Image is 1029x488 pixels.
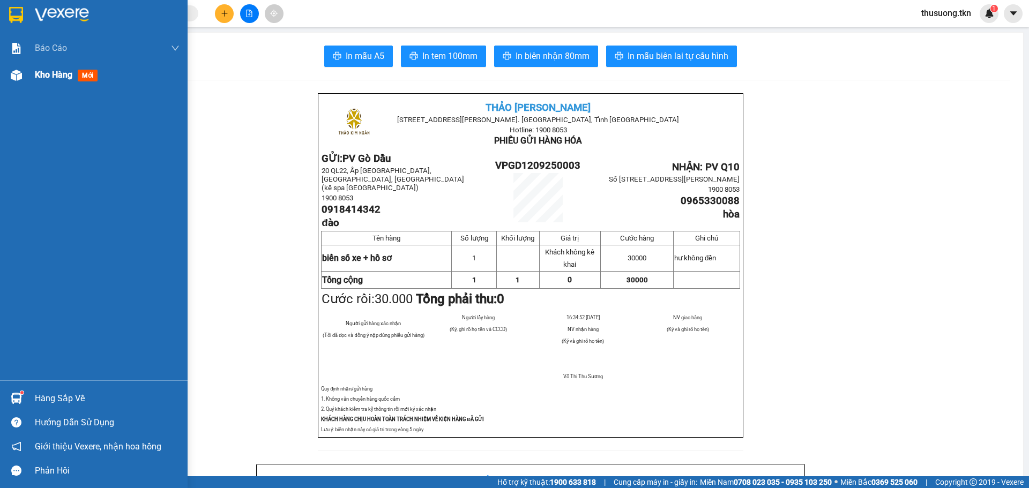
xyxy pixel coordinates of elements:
[322,153,391,164] strong: GỬI:
[674,254,716,262] span: hư không đền
[1009,9,1018,18] span: caret-down
[620,234,654,242] span: Cước hàng
[322,167,464,192] span: 20 QL22, Ấp [GEOGRAPHIC_DATA], [GEOGRAPHIC_DATA], [GEOGRAPHIC_DATA] (kế spa [GEOGRAPHIC_DATA])
[545,248,594,268] span: Khách không kê khai
[568,326,599,332] span: NV nhận hàng
[215,4,234,23] button: plus
[35,463,180,479] div: Phản hồi
[550,478,596,486] strong: 1900 633 818
[346,320,401,326] span: Người gửi hàng xác nhận
[700,476,832,488] span: Miền Nam
[497,476,596,488] span: Hỗ trợ kỹ thuật:
[322,194,353,202] span: 1900 8053
[322,204,381,215] span: 0918414342
[245,10,253,17] span: file-add
[563,373,603,379] span: Võ Thị Thu Sương
[13,13,67,67] img: logo.jpg
[681,195,740,207] span: 0965330088
[171,44,180,52] span: down
[11,441,21,452] span: notification
[460,234,488,242] span: Số lượng
[840,476,918,488] span: Miền Bắc
[323,332,424,338] span: (Tôi đã đọc và đồng ý nộp đúng phiếu gửi hàng)
[324,46,393,67] button: printerIn mẫu A5
[871,478,918,486] strong: 0369 525 060
[321,406,436,412] span: 2. Quý khách kiểm tra kỹ thông tin rồi mới ký xác nhận
[11,466,21,476] span: message
[992,5,996,12] span: 1
[503,51,511,62] span: printer
[561,234,579,242] span: Giá trị
[346,49,384,63] span: In mẫu A5
[667,326,709,332] span: (Ký và ghi rõ họ tên)
[35,41,67,55] span: Báo cáo
[422,49,478,63] span: In tem 100mm
[472,254,476,262] span: 1
[566,314,600,320] span: 16:34:52 [DATE]
[416,291,504,306] strong: Tổng phải thu:
[322,217,339,229] span: đào
[495,160,580,171] span: VPGD1209250003
[501,234,534,242] span: Khối lượng
[372,234,400,242] span: Tên hàng
[472,276,476,284] span: 1
[673,314,702,320] span: NV giao hàng
[568,275,572,284] span: 0
[333,51,341,62] span: printer
[20,391,24,394] sup: 1
[516,49,590,63] span: In biên nhận 80mm
[11,417,21,427] span: question-circle
[497,291,504,306] span: 0
[13,78,120,95] b: GỬI : PV Gò Dầu
[35,70,72,80] span: Kho hàng
[409,51,418,62] span: printer
[35,415,180,431] div: Hướng dẫn sử dụng
[9,7,23,23] img: logo-vxr
[494,46,598,67] button: printerIn biên nhận 80mm
[990,5,998,12] sup: 1
[628,49,728,63] span: In mẫu biên lai tự cấu hình
[672,161,740,173] span: NHẬN: PV Q10
[11,43,22,54] img: solution-icon
[516,276,520,284] span: 1
[35,440,161,453] span: Giới thiệu Vexere, nhận hoa hồng
[100,26,448,40] li: [STREET_ADDRESS][PERSON_NAME]. [GEOGRAPHIC_DATA], Tỉnh [GEOGRAPHIC_DATA]
[628,254,646,262] span: 30000
[970,478,977,486] span: copyright
[240,4,259,23] button: file-add
[627,276,648,284] span: 30000
[834,480,838,484] span: ⚪️
[1004,4,1023,23] button: caret-down
[486,102,591,114] span: THẢO [PERSON_NAME]
[11,70,22,81] img: warehouse-icon
[708,185,740,193] span: 1900 8053
[78,70,98,81] span: mới
[375,291,413,306] span: 30.000
[397,116,679,124] span: [STREET_ADDRESS][PERSON_NAME]. [GEOGRAPHIC_DATA], Tỉnh [GEOGRAPHIC_DATA]
[913,6,980,20] span: thusuong.tkn
[321,416,484,422] strong: KHÁCH HÀNG CHỊU HOÀN TOÀN TRÁCH NHIỆM VỀ KIỆN HÀNG ĐÃ GỬI
[510,126,567,134] span: Hotline: 1900 8053
[462,314,495,320] span: Người lấy hàng
[321,396,400,402] span: 1. Không vân chuyển hàng quốc cấm
[342,153,391,164] span: PV Gò Dầu
[265,4,284,23] button: aim
[321,426,423,432] span: Lưu ý: biên nhận này có giá trị trong vòng 5 ngày
[270,10,278,17] span: aim
[327,97,381,150] img: logo
[604,476,606,488] span: |
[322,275,363,285] strong: Tổng cộng
[321,386,372,392] span: Quy định nhận/gửi hàng
[322,253,392,263] span: biển số xe + hồ sơ
[494,136,582,146] span: PHIẾU GỬI HÀNG HÓA
[606,46,737,67] button: printerIn mẫu biên lai tự cấu hình
[322,291,504,306] span: Cước rồi:
[609,175,740,183] span: Số [STREET_ADDRESS][PERSON_NAME]
[562,338,604,344] span: (Ký và ghi rõ họ tên)
[100,40,448,53] li: Hotline: 1900 8153
[11,393,22,404] img: warehouse-icon
[985,9,994,18] img: icon-new-feature
[615,51,623,62] span: printer
[401,46,486,67] button: printerIn tem 100mm
[695,234,718,242] span: Ghi chú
